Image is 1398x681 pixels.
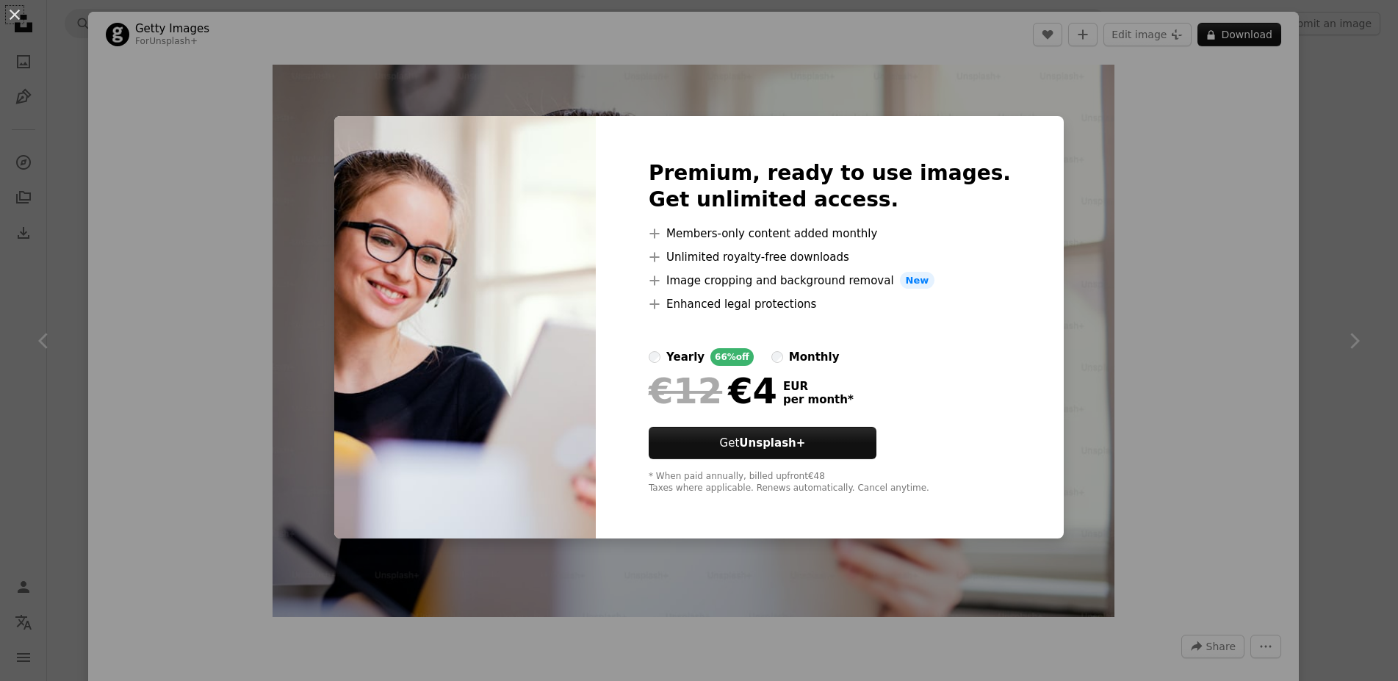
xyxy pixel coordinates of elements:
[649,160,1011,213] h2: Premium, ready to use images. Get unlimited access.
[334,116,596,539] img: premium_photo-1663957928939-148ace43053f
[666,348,705,366] div: yearly
[739,436,805,450] strong: Unsplash+
[649,372,722,410] span: €12
[900,272,935,289] span: New
[649,295,1011,313] li: Enhanced legal protections
[771,351,783,363] input: monthly
[649,471,1011,494] div: * When paid annually, billed upfront €48 Taxes where applicable. Renews automatically. Cancel any...
[649,351,660,363] input: yearly66%off
[783,393,854,406] span: per month *
[649,372,777,410] div: €4
[649,225,1011,242] li: Members-only content added monthly
[649,272,1011,289] li: Image cropping and background removal
[649,427,876,459] button: GetUnsplash+
[789,348,840,366] div: monthly
[710,348,754,366] div: 66% off
[783,380,854,393] span: EUR
[649,248,1011,266] li: Unlimited royalty-free downloads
